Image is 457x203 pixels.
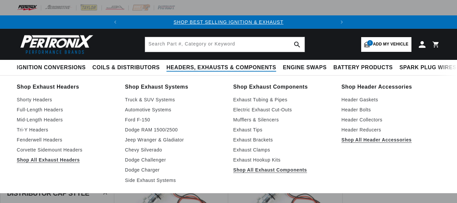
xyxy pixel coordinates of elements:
span: Ignition Conversions [17,64,86,71]
a: Shop Exhaust Headers [17,82,116,92]
span: Add my vehicle [373,41,408,47]
span: Coils & Distributors [92,64,160,71]
a: Exhaust Brackets [233,136,332,144]
a: Tri-Y Headers [17,126,116,134]
a: Dodge Challenger [125,156,224,164]
a: Shop All Header Accessories [341,136,440,144]
div: 1 of 2 [122,18,335,26]
a: Shop Exhaust Systems [125,82,224,92]
span: Headers, Exhausts & Components [167,64,276,71]
a: Fenderwell Headers [17,136,116,144]
span: Spark Plug Wires [399,64,456,71]
a: Electric Exhaust Cut-Outs [233,106,332,114]
a: Shop All Exhaust Components [233,166,332,174]
img: Pertronix [17,33,94,56]
a: Jeep Wranger & Gladiator [125,136,224,144]
span: 1 [367,40,373,46]
a: Side Exhaust Systems [125,176,224,184]
a: Automotive Systems [125,106,224,114]
a: Chevy Silverado [125,146,224,154]
a: Header Gaskets [341,96,440,104]
a: Shop Exhaust Components [233,82,332,92]
a: Dodge RAM 1500/2500 [125,126,224,134]
a: Ford F-150 [125,116,224,124]
a: Corvette Sidemount Headers [17,146,116,154]
a: Exhaust Clamps [233,146,332,154]
a: Shop Header Accessories [341,82,440,92]
a: Exhaust Tips [233,126,332,134]
a: Exhaust Tubing & Pipes [233,96,332,104]
a: Header Bolts [341,106,440,114]
summary: Coils & Distributors [89,60,163,76]
a: Mufflers & Silencers [233,116,332,124]
div: Announcement [122,18,335,26]
a: Full-Length Headers [17,106,116,114]
a: SHOP BEST SELLING IGNITION & EXHAUST [174,19,283,25]
button: Translation missing: en.sections.announcements.next_announcement [335,15,348,29]
a: Truck & SUV Systems [125,96,224,104]
button: search button [290,37,305,52]
a: Dodge Charger [125,166,224,174]
a: Mid-Length Headers [17,116,116,124]
summary: Battery Products [330,60,396,76]
summary: Ignition Conversions [17,60,89,76]
span: Distributor Cap Style [7,190,89,197]
summary: Engine Swaps [279,60,330,76]
button: Translation missing: en.sections.announcements.previous_announcement [109,15,122,29]
a: Header Reducers [341,126,440,134]
span: Battery Products [333,64,393,71]
a: Exhaust Hookup Kits [233,156,332,164]
input: Search Part #, Category or Keyword [145,37,305,52]
a: Header Collectors [341,116,440,124]
summary: Headers, Exhausts & Components [163,60,279,76]
a: Shorty Headers [17,96,116,104]
a: 1Add my vehicle [361,37,411,52]
span: Engine Swaps [283,64,327,71]
a: Shop All Exhaust Headers [17,156,116,164]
